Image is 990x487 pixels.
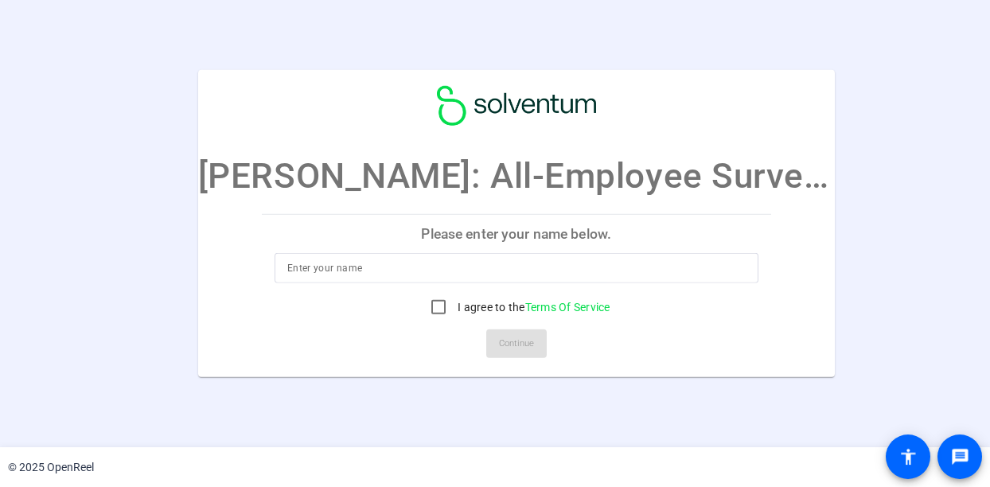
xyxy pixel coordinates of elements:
[262,215,771,253] p: Please enter your name below.
[8,459,94,476] div: © 2025 OpenReel
[287,259,746,278] input: Enter your name
[454,299,610,315] label: I agree to the
[198,150,835,202] p: [PERSON_NAME]: All-Employee Survey invitation
[898,447,918,466] mat-icon: accessibility
[950,447,969,466] mat-icon: message
[525,301,610,314] a: Terms Of Service
[437,86,596,126] img: company-logo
